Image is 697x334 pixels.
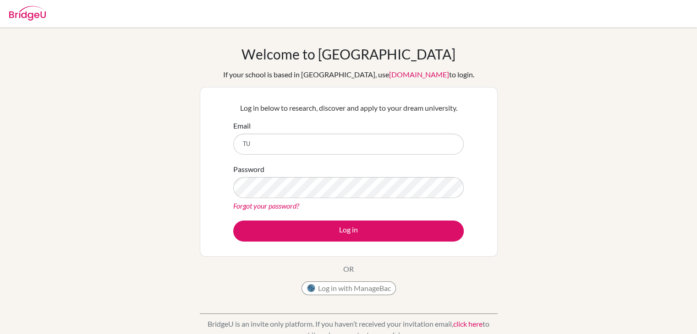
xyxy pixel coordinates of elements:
label: Password [233,164,264,175]
label: Email [233,120,251,131]
a: click here [453,319,483,328]
a: [DOMAIN_NAME] [389,70,449,79]
a: Forgot your password? [233,201,299,210]
p: OR [343,264,354,275]
img: Bridge-U [9,6,46,21]
button: Log in with ManageBac [302,281,396,295]
div: If your school is based in [GEOGRAPHIC_DATA], use to login. [223,69,474,80]
button: Log in [233,221,464,242]
h1: Welcome to [GEOGRAPHIC_DATA] [241,46,456,62]
p: Log in below to research, discover and apply to your dream university. [233,102,464,113]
